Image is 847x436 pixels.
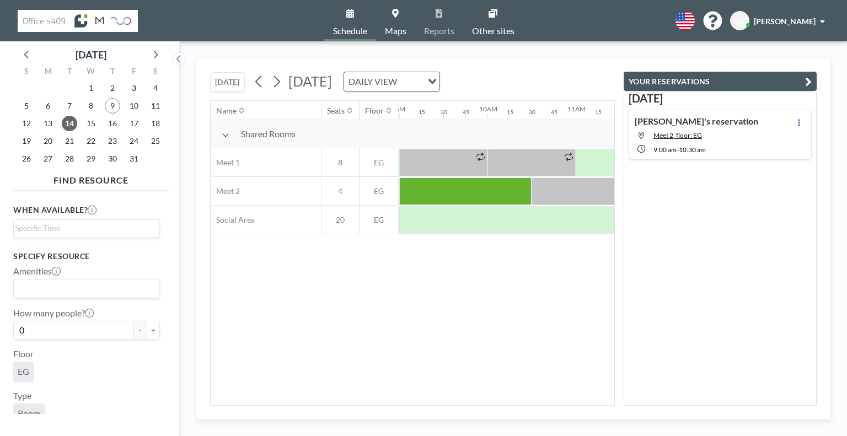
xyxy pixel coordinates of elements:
div: S [144,65,166,79]
span: Wednesday, October 1, 2025 [83,80,99,96]
span: Shared Rooms [241,128,296,139]
span: - [677,146,679,154]
span: Monday, October 20, 2025 [40,133,56,149]
span: Reports [424,26,454,35]
div: Search for option [14,220,159,236]
span: Sunday, October 12, 2025 [19,116,34,131]
h3: Specify resource [13,251,160,261]
span: 8 [321,158,359,168]
button: [DATE] [210,72,245,91]
div: T [59,65,81,79]
h4: [PERSON_NAME]'s reservation [635,116,758,127]
span: EG [360,158,398,168]
div: W [81,65,102,79]
h3: [DATE] [629,91,812,105]
span: Sunday, October 5, 2025 [19,98,34,114]
label: Amenities [13,266,61,277]
div: 15 [507,109,513,116]
span: Saturday, October 18, 2025 [148,116,163,131]
span: Thursday, October 2, 2025 [105,80,120,96]
span: Wednesday, October 15, 2025 [83,116,99,131]
input: Search for option [400,74,421,89]
span: Thursday, October 9, 2025 [105,98,120,114]
span: Wednesday, October 29, 2025 [83,151,99,166]
span: Maps [385,26,406,35]
button: YOUR RESERVATIONS [624,72,817,91]
input: Search for option [15,282,153,296]
span: [PERSON_NAME] [754,17,816,26]
button: + [147,321,160,340]
span: Friday, October 24, 2025 [126,133,142,149]
span: [DATE] [288,73,332,89]
span: Saturday, October 25, 2025 [148,133,163,149]
h4: FIND RESOURCE [13,170,169,186]
div: Seats [327,106,345,116]
div: 10AM [479,105,497,113]
div: [DATE] [76,47,106,62]
div: 9AM [391,105,405,113]
span: EG [360,186,398,196]
span: Wednesday, October 8, 2025 [83,98,99,114]
span: Friday, October 3, 2025 [126,80,142,96]
span: Friday, October 31, 2025 [126,151,142,166]
div: 11AM [567,105,586,113]
button: - [133,321,147,340]
span: 10:30 AM [679,146,706,154]
span: Thursday, October 16, 2025 [105,116,120,131]
span: Sunday, October 19, 2025 [19,133,34,149]
span: Saturday, October 4, 2025 [148,80,163,96]
div: 15 [595,109,602,116]
span: Monday, October 27, 2025 [40,151,56,166]
div: F [123,65,144,79]
div: T [101,65,123,79]
div: 30 [441,109,447,116]
span: Monday, October 13, 2025 [40,116,56,131]
span: 9:00 AM [653,146,677,154]
span: Social Area [211,215,255,225]
span: Schedule [333,26,367,35]
span: Wednesday, October 22, 2025 [83,133,99,149]
span: Thursday, October 23, 2025 [105,133,120,149]
span: Meet 1 [211,158,240,168]
div: Floor [365,106,384,116]
div: Search for option [344,72,439,91]
span: Tuesday, October 21, 2025 [62,133,77,149]
span: Friday, October 17, 2025 [126,116,142,131]
img: organization-logo [18,10,138,32]
span: Meet 2 [211,186,240,196]
div: 45 [551,109,557,116]
span: Room [18,408,40,418]
span: JG [736,16,744,26]
span: Saturday, October 11, 2025 [148,98,163,114]
span: 20 [321,215,359,225]
div: Name [216,106,237,116]
label: Floor [13,348,34,359]
div: Search for option [14,279,159,298]
span: Tuesday, October 7, 2025 [62,98,77,114]
label: Type [13,390,31,401]
span: Friday, October 10, 2025 [126,98,142,114]
span: Thursday, October 30, 2025 [105,151,120,166]
div: 30 [529,109,535,116]
span: DAILY VIEW [346,74,399,89]
div: 15 [419,109,425,116]
span: Monday, October 6, 2025 [40,98,56,114]
span: Meet 2, floor: EG [653,131,702,139]
span: EG [360,215,398,225]
label: How many people? [13,308,94,319]
div: M [37,65,59,79]
div: 45 [463,109,469,116]
span: Sunday, October 26, 2025 [19,151,34,166]
span: 4 [321,186,359,196]
input: Search for option [15,222,153,234]
span: Tuesday, October 14, 2025 [62,116,77,131]
span: EG [18,366,29,376]
span: Tuesday, October 28, 2025 [62,151,77,166]
span: Other sites [472,26,514,35]
div: S [16,65,37,79]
